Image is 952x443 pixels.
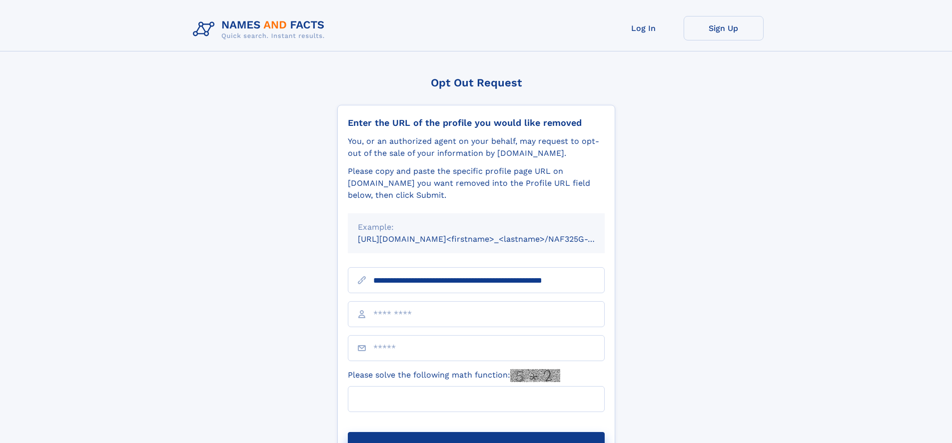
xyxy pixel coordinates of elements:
small: [URL][DOMAIN_NAME]<firstname>_<lastname>/NAF325G-xxxxxxxx [358,234,624,244]
div: Please copy and paste the specific profile page URL on [DOMAIN_NAME] you want removed into the Pr... [348,165,605,201]
a: Sign Up [684,16,764,40]
img: Logo Names and Facts [189,16,333,43]
div: You, or an authorized agent on your behalf, may request to opt-out of the sale of your informatio... [348,135,605,159]
div: Example: [358,221,595,233]
label: Please solve the following math function: [348,369,560,382]
div: Enter the URL of the profile you would like removed [348,117,605,128]
div: Opt Out Request [337,76,615,89]
a: Log In [604,16,684,40]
